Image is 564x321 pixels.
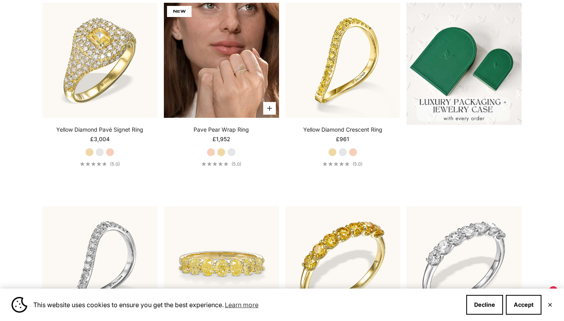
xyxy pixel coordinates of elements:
[201,161,241,167] a: 5.0 out of 5.0 stars(5.0)
[194,126,249,134] a: Pave Pear Wrap Ring
[323,162,349,166] div: 5.0 out of 5.0 stars
[506,295,541,315] button: Accept
[42,3,158,118] a: #YellowGold #WhiteGold #RoseGold
[232,161,241,167] span: (5.0)
[80,161,120,167] a: 5.0 out of 5.0 stars(5.0)
[336,135,349,143] sale-price: £961
[303,126,382,134] a: Yellow Diamond Crescent Ring
[353,161,363,167] span: (5.0)
[164,3,279,118] img: #YellowGold #WhiteGold #RoseGold
[213,135,230,143] sale-price: £1,952
[90,135,110,143] sale-price: £3,004
[11,297,27,313] img: Cookie banner
[33,299,460,311] span: This website uses cookies to ensure you get the best experience.
[323,161,363,167] a: 5.0 out of 5.0 stars(5.0)
[466,295,503,315] button: Decline
[110,161,120,167] span: (5.0)
[42,3,158,118] img: #YellowGold
[547,302,553,307] button: Close
[56,126,143,134] a: Yellow Diamond Pavé Signet Ring
[201,162,228,166] div: 5.0 out of 5.0 stars
[224,299,260,311] a: Learn more
[285,3,401,118] img: #YellowGold
[80,162,107,166] div: 5.0 out of 5.0 stars
[167,6,192,17] span: NEW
